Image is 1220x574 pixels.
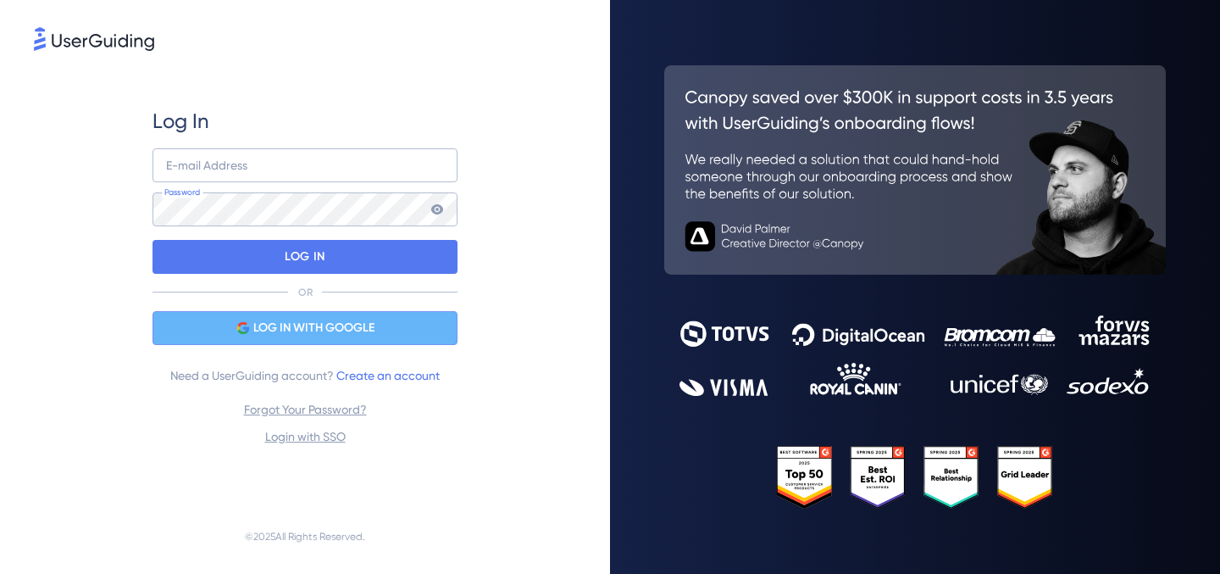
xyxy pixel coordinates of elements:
[244,403,367,416] a: Forgot Your Password?
[152,108,209,135] span: Log In
[777,446,1053,509] img: 25303e33045975176eb484905ab012ff.svg
[245,527,365,547] span: © 2025 All Rights Reserved.
[152,148,457,182] input: example@company.com
[285,243,324,270] p: LOG IN
[265,430,346,443] a: Login with SSO
[679,315,1151,396] img: 9302ce2ac39453076f5bc0f2f2ca889b.svg
[298,286,313,299] p: OR
[336,369,440,382] a: Create an account
[253,318,374,338] span: LOG IN WITH GOOGLE
[34,27,154,51] img: 8faab4ba6bc7696a72372aa768b0286c.svg
[664,65,1166,276] img: 26c0aa7c25a843aed4baddd2b5e0fa68.svg
[170,365,440,386] span: Need a UserGuiding account?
